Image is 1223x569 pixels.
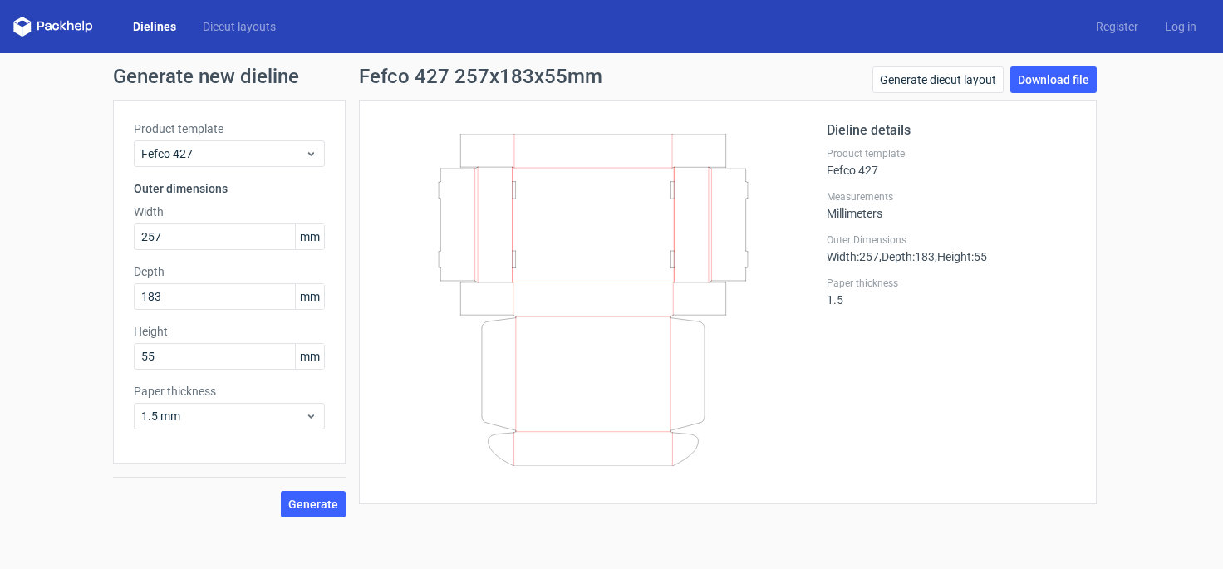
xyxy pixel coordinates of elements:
label: Outer Dimensions [827,233,1076,247]
a: Download file [1010,66,1097,93]
div: Millimeters [827,190,1076,220]
span: mm [295,284,324,309]
span: 1.5 mm [141,408,305,424]
div: 1.5 [827,277,1076,307]
a: Diecut layouts [189,18,289,35]
a: Dielines [120,18,189,35]
label: Width [134,204,325,220]
a: Log in [1152,18,1210,35]
h1: Fefco 427 257x183x55mm [359,66,602,86]
label: Paper thickness [134,383,325,400]
label: Height [134,323,325,340]
span: mm [295,224,324,249]
a: Generate diecut layout [872,66,1004,93]
span: , Height : 55 [935,250,987,263]
span: , Depth : 183 [879,250,935,263]
label: Paper thickness [827,277,1076,290]
div: Fefco 427 [827,147,1076,177]
span: mm [295,344,324,369]
a: Register [1083,18,1152,35]
h2: Dieline details [827,120,1076,140]
label: Product template [134,120,325,137]
label: Product template [827,147,1076,160]
h3: Outer dimensions [134,180,325,197]
button: Generate [281,491,346,517]
span: Generate [288,498,338,510]
label: Depth [134,263,325,280]
label: Measurements [827,190,1076,204]
span: Fefco 427 [141,145,305,162]
h1: Generate new dieline [113,66,1110,86]
span: Width : 257 [827,250,879,263]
